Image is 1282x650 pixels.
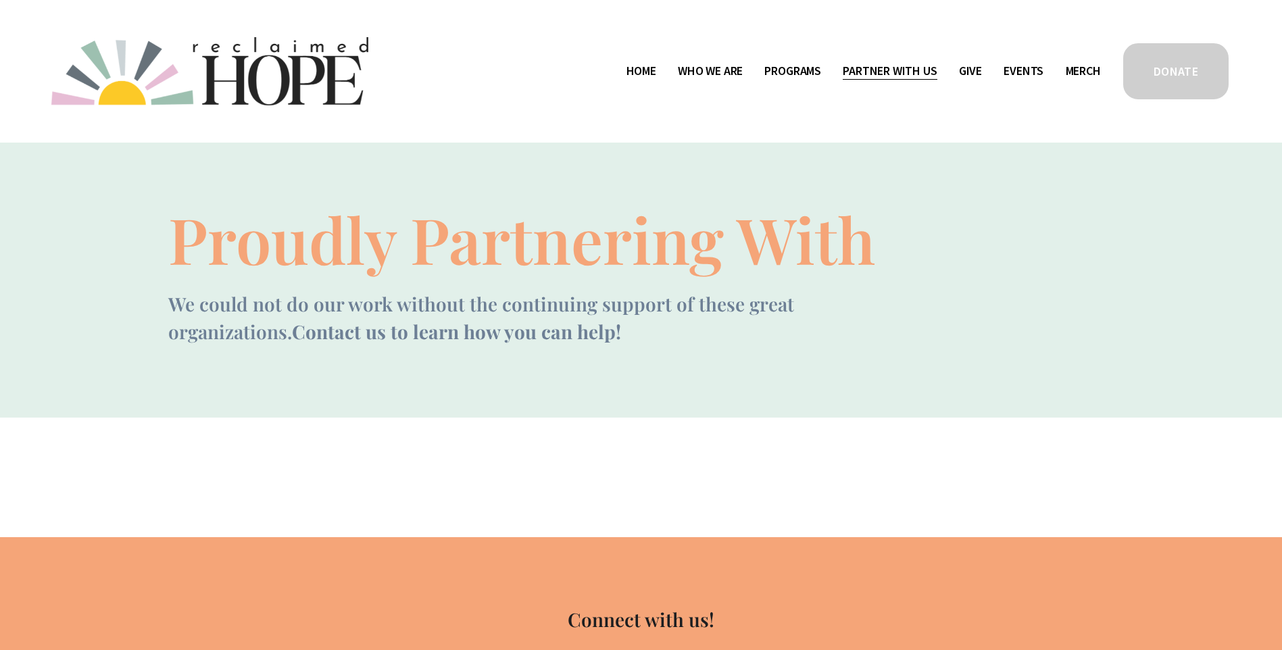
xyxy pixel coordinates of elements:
a: folder dropdown [764,60,821,82]
strong: Contact us to learn how you can help! [292,319,621,344]
span: Connect with us! [568,607,714,632]
img: Reclaimed Hope Initiative [51,37,368,105]
span: We could not do our work without the continuing support of these great organizations. [168,291,799,344]
span: Partner With Us [843,61,937,81]
a: Give [959,60,982,82]
h1: Proudly Partnering With [168,207,875,271]
span: Who We Are [678,61,743,81]
a: DONATE [1121,41,1231,101]
a: folder dropdown [843,60,937,82]
a: folder dropdown [678,60,743,82]
a: Events [1004,60,1043,82]
a: Merch [1066,60,1101,82]
span: Programs [764,61,821,81]
a: Home [626,60,656,82]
